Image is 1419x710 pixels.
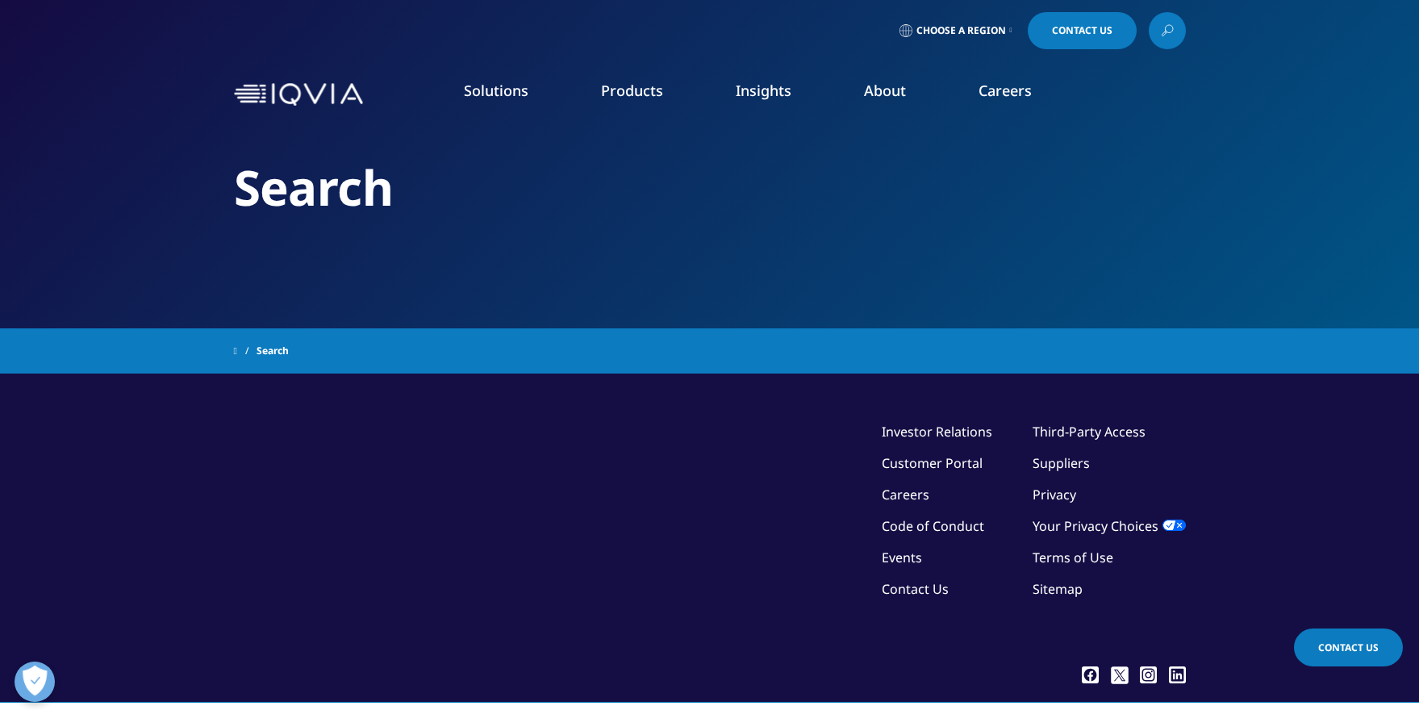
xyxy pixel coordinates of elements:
a: Careers [882,486,929,503]
nav: Primary [369,56,1186,132]
h2: Search [234,157,1186,218]
a: Products [601,81,663,100]
a: Contact Us [1028,12,1137,49]
a: Events [882,549,922,566]
a: Your Privacy Choices [1033,517,1186,535]
a: Insights [736,81,791,100]
a: Suppliers [1033,454,1090,472]
a: Sitemap [1033,580,1083,598]
img: IQVIA Healthcare Information Technology and Pharma Clinical Research Company [234,83,363,106]
a: Code of Conduct [882,517,984,535]
button: 打开偏好 [15,662,55,702]
a: About [864,81,906,100]
a: Solutions [464,81,528,100]
a: Third-Party Access [1033,423,1146,441]
span: Contact Us [1052,26,1112,35]
span: Contact Us [1318,641,1379,654]
span: Choose a Region [916,24,1006,37]
span: Search [257,336,289,365]
a: Careers [979,81,1032,100]
a: Contact Us [1294,629,1403,666]
a: Customer Portal [882,454,983,472]
a: Investor Relations [882,423,992,441]
a: Terms of Use [1033,549,1113,566]
a: Privacy [1033,486,1076,503]
a: Contact Us [882,580,949,598]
